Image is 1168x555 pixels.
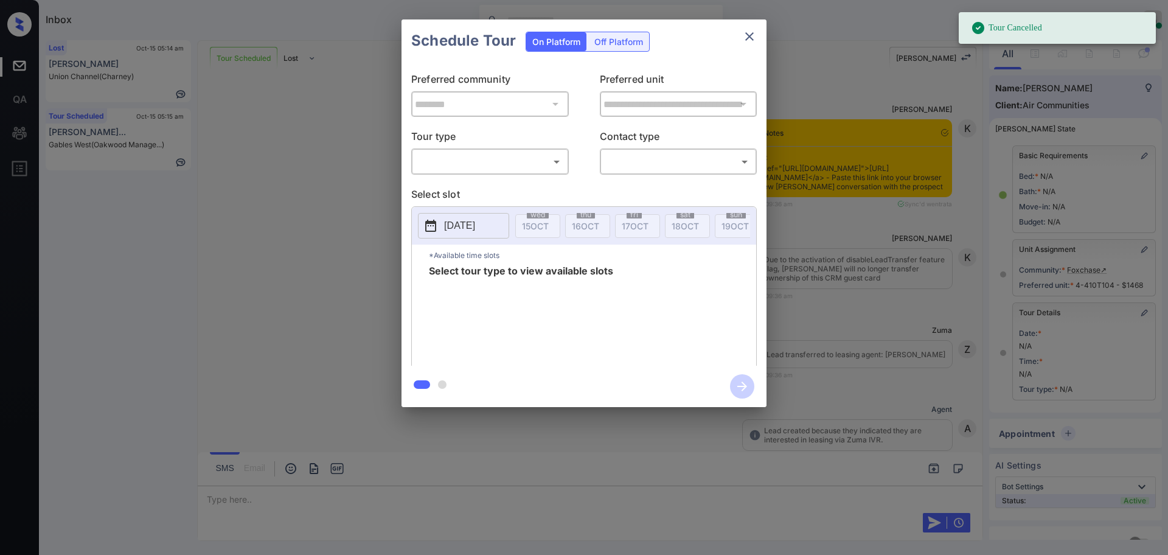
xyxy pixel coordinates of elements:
div: Tour Cancelled [971,16,1042,40]
p: Preferred community [411,72,569,91]
p: [DATE] [444,218,475,233]
div: On Platform [526,32,586,51]
button: [DATE] [418,213,509,239]
span: Select tour type to view available slots [429,266,613,363]
button: close [737,24,762,49]
p: Preferred unit [600,72,757,91]
h2: Schedule Tour [401,19,526,62]
p: Select slot [411,187,757,206]
div: Off Platform [588,32,649,51]
p: *Available time slots [429,245,756,266]
p: Contact type [600,129,757,148]
p: Tour type [411,129,569,148]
